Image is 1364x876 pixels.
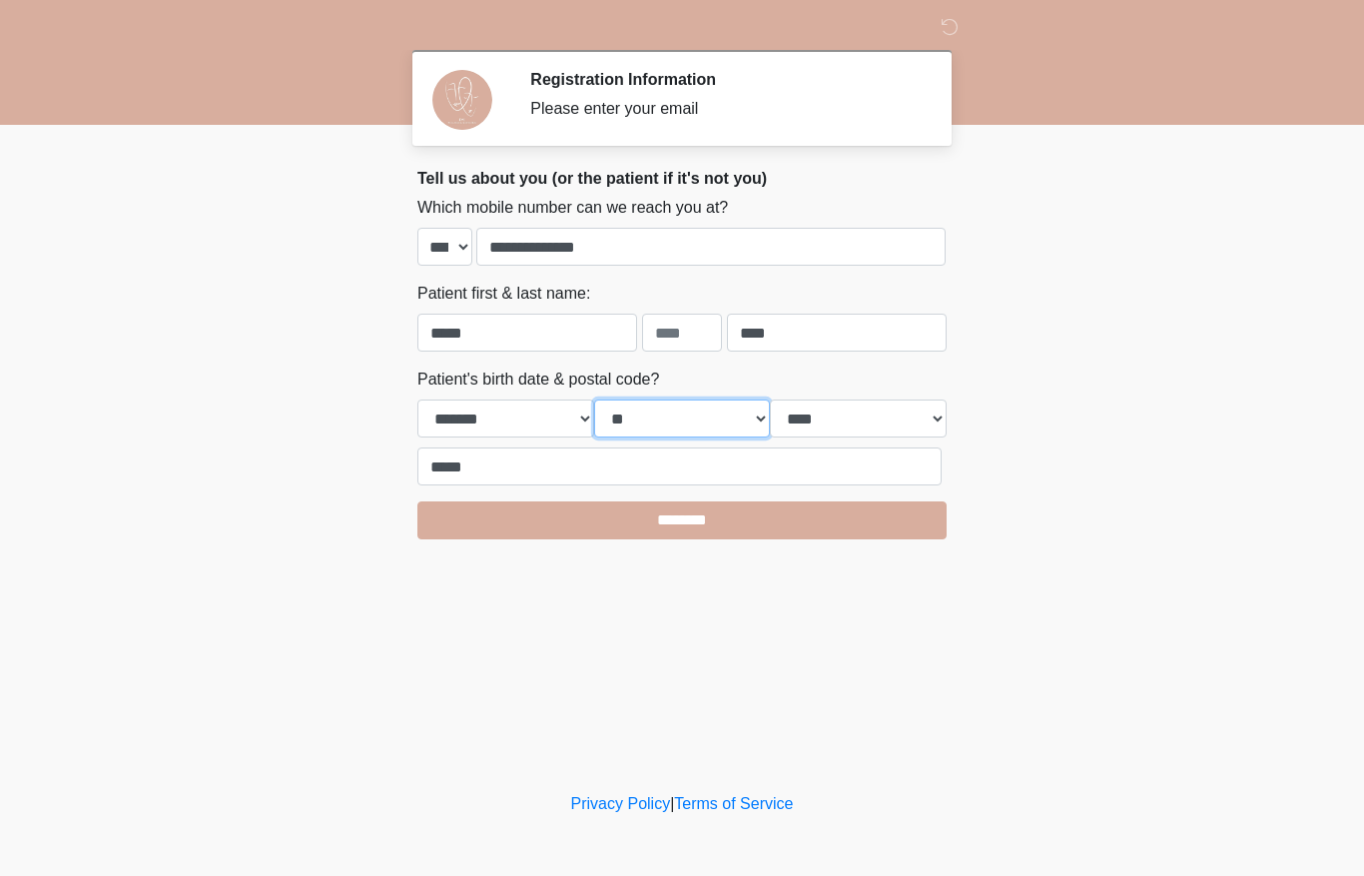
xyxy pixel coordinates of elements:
a: | [670,795,674,812]
label: Which mobile number can we reach you at? [417,196,728,220]
a: Terms of Service [674,795,793,812]
h2: Tell us about you (or the patient if it's not you) [417,169,947,188]
label: Patient's birth date & postal code? [417,368,659,392]
img: Agent Avatar [432,70,492,130]
img: DM Wellness & Aesthetics Logo [397,15,423,40]
label: Patient first & last name: [417,282,590,306]
h2: Registration Information [530,70,917,89]
div: Please enter your email [530,97,917,121]
a: Privacy Policy [571,795,671,812]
